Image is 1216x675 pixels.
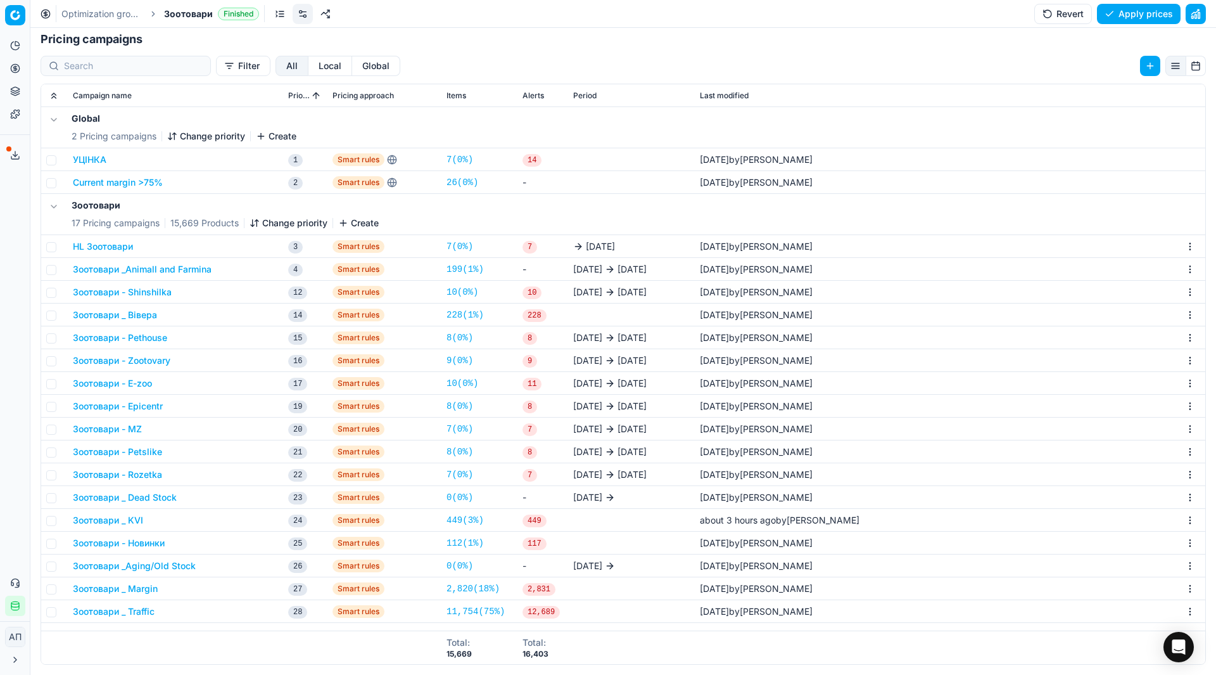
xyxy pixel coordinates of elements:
button: Зоотовари _ Dead Stock [73,491,177,504]
button: Change priority [167,130,245,143]
a: 199(1%) [446,263,484,276]
button: Зоотовари - Pethouse [73,331,167,344]
span: 228 [522,309,547,322]
span: [DATE] [700,401,729,411]
button: Sorted by Priority ascending [310,89,322,102]
button: Зоотовари - Zootovary [73,354,170,367]
td: - [517,555,568,577]
span: Smart rules [332,605,384,618]
button: all [275,56,308,76]
span: Smart rules [332,286,384,299]
a: 8(0%) [446,331,473,344]
h5: Global [72,112,296,125]
span: 15 [288,332,307,345]
button: Зоотовари _ Вівера [73,309,157,321]
span: [DATE] [700,537,729,548]
h1: Pricing campaigns [30,30,1216,48]
span: Smart rules [332,153,384,166]
span: Smart rules [332,423,384,435]
a: 2,820(18%) [446,582,500,595]
a: 9(0%) [446,354,473,367]
button: Зоотовари - Epicentr [73,400,163,413]
span: 27 [288,583,307,596]
a: 0(0%) [446,560,473,572]
span: [DATE] [700,309,729,320]
span: [DATE] [617,423,647,435]
span: 14 [522,154,541,167]
span: [DATE] [573,491,602,504]
span: 7 [522,469,537,482]
span: [DATE] [573,423,602,435]
td: - [517,171,568,194]
button: Зоотовари - Rozetka [73,468,162,481]
button: Current margin >75% [73,176,163,189]
span: [DATE] [700,264,729,274]
span: [DATE] [573,400,602,413]
span: 12,689 [522,606,560,619]
input: Search [64,60,203,72]
span: 28 [288,606,307,619]
span: Smart rules [332,560,384,572]
button: Зоотовари - Shinshilka [73,286,172,299]
span: about 3 hours ago [700,515,776,525]
span: 16 [288,355,307,368]
div: Open Intercom Messenger [1163,632,1194,662]
span: 24 [288,515,307,527]
span: [DATE] [617,377,647,390]
span: [DATE] [617,286,647,299]
span: Last modified [700,91,749,101]
span: Finished [218,8,259,20]
span: Items [446,91,466,101]
a: 228(1%) [446,309,484,321]
a: 10(0%) [446,286,478,299]
span: 22 [288,469,307,482]
span: [DATE] [700,154,729,165]
span: 7 [522,241,537,254]
div: by [PERSON_NAME] [700,354,813,367]
span: [DATE] [700,177,729,188]
span: [DATE] [700,241,729,252]
div: by [PERSON_NAME] [700,263,813,276]
div: by [PERSON_NAME] [700,446,813,458]
span: [DATE] [700,286,729,297]
span: 17 Pricing campaigns [72,217,160,229]
span: [DATE] [700,469,729,480]
span: 17 [288,378,307,390]
a: 11,754(75%) [446,605,505,618]
span: [DATE] [573,354,602,367]
button: Зоотовари - E-zoo [73,377,152,390]
span: Smart rules [332,331,384,344]
span: [DATE] [573,263,602,276]
span: 14 [288,309,307,322]
span: Smart rules [332,400,384,413]
span: 2,831 [522,583,555,596]
div: by [PERSON_NAME] [700,240,813,253]
td: - [517,258,568,281]
span: Smart rules [332,446,384,458]
a: 7(0%) [446,468,473,481]
div: by [PERSON_NAME] [700,514,859,527]
span: Зоотовари [164,8,213,20]
span: 12 [288,286,307,299]
a: 26(0%) [446,176,478,189]
span: АП [6,627,25,646]
span: [DATE] [700,355,729,366]
a: 0(0%) [446,491,473,504]
span: 23 [288,492,307,505]
a: 7(0%) [446,423,473,435]
span: Smart rules [332,377,384,390]
span: 21 [288,446,307,459]
span: 20 [288,423,307,436]
div: Total : [522,636,548,649]
span: 10 [522,286,541,299]
button: Change priority [250,217,327,229]
span: [DATE] [700,423,729,434]
div: by [PERSON_NAME] [700,176,813,189]
button: Revert [1034,4,1092,24]
button: Filter [216,56,270,76]
span: [DATE] [617,354,647,367]
button: Зоотовари _ KVI [73,514,143,527]
span: 4 [288,264,303,276]
button: Зоотовари - Petslike [73,446,162,458]
a: 7(0%) [446,240,473,253]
